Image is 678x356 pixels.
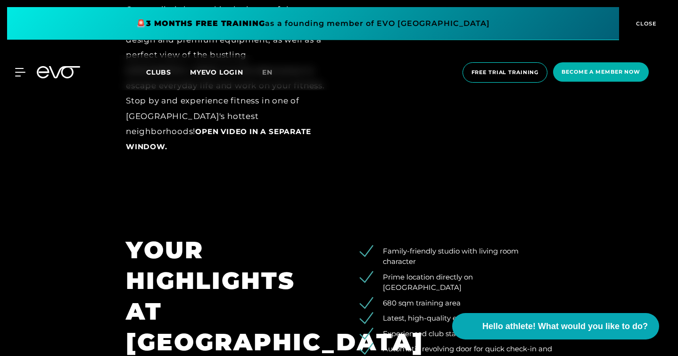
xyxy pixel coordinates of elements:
font: Experienced club staff and personal trainers [383,329,537,338]
font: Open video in a separate window. [126,127,311,151]
font: Prime location directly on [GEOGRAPHIC_DATA] [383,272,473,292]
a: MYEVO LOGIN [190,68,243,76]
a: Become a member now [550,62,652,83]
font: en [262,68,273,76]
a: en [262,67,284,78]
font: Family-friendly studio with living room character [383,246,519,266]
font: CLOSE [636,20,657,27]
a: Clubs [146,68,190,76]
font: Free trial training [471,69,539,76]
font: Latest, high-quality equipment [383,314,492,322]
button: CLOSE [619,7,671,40]
font: Hello athlete! What would you like to do? [482,322,648,331]
font: Clubs [146,68,171,76]
button: Hello athlete! What would you like to do? [452,313,659,339]
a: Free trial training [460,62,551,83]
font: Our studio is located in the heart of the vibrant Mitte district and offers a modern design and p... [126,5,325,136]
font: 680 sqm training area [383,298,461,307]
a: Open video in a separate window. [126,127,311,151]
font: Become a member now [562,68,640,75]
